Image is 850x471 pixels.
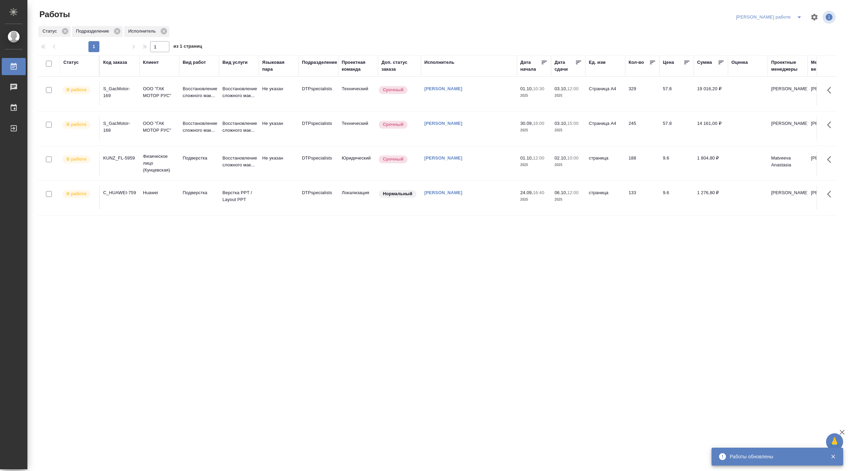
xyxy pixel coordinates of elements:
[338,186,378,210] td: Локализация
[424,86,462,91] a: [PERSON_NAME]
[62,189,96,199] div: Исполнитель выполняет работу
[555,155,567,161] p: 02.10,
[66,156,86,163] p: В работе
[659,151,694,175] td: 9.6
[383,121,403,128] p: Срочный
[811,59,844,73] div: Менеджеры верстки
[629,59,644,66] div: Кол-во
[383,190,412,197] p: Нормальный
[625,151,659,175] td: 188
[567,155,579,161] p: 10:00
[533,190,544,195] p: 16:40
[768,117,807,141] td: [PERSON_NAME]
[72,26,123,37] div: Подразделение
[62,155,96,164] div: Исполнитель выполняет работу
[66,121,86,128] p: В работе
[533,121,544,126] p: 16:00
[103,189,136,196] div: C_HUAWEI-759
[694,186,728,210] td: 1 276,80 ₽
[342,59,375,73] div: Проектная команда
[299,117,338,141] td: DTPspecialists
[659,117,694,141] td: 57.8
[222,189,255,203] p: Верстка PPT / Layout PPT
[659,186,694,210] td: 9.6
[103,85,136,99] div: S_GacMotor-169
[811,155,844,162] p: [PERSON_NAME]
[823,11,837,24] span: Посмотреть информацию
[625,117,659,141] td: 245
[299,151,338,175] td: DTPspecialists
[533,86,544,91] p: 10:30
[826,433,843,450] button: 🙏
[731,59,748,66] div: Оценка
[62,120,96,129] div: Исполнитель выполняет работу
[533,155,544,161] p: 12:00
[823,117,839,133] button: Здесь прячутся важные кнопки
[63,59,79,66] div: Статус
[730,453,820,460] div: Работы обновлены
[222,59,248,66] div: Вид услуги
[663,59,674,66] div: Цена
[62,85,96,95] div: Исполнитель выполняет работу
[143,85,176,99] p: ООО "ГАК МОТОР РУС"
[520,162,548,168] p: 2025
[734,12,806,23] div: split button
[38,9,70,20] span: Работы
[143,153,176,174] p: Физическое лицо (Кунцевская)
[183,189,216,196] p: Подверстка
[38,26,71,37] div: Статус
[520,155,533,161] p: 01.10,
[823,151,839,168] button: Здесь прячутся важные кнопки
[424,155,462,161] a: [PERSON_NAME]
[555,127,582,134] p: 2025
[694,117,728,141] td: 14 161,00 ₽
[383,86,403,93] p: Срочный
[826,454,840,460] button: Закрыть
[555,196,582,203] p: 2025
[823,82,839,98] button: Здесь прячутся важные кнопки
[520,121,533,126] p: 30.09,
[768,151,807,175] td: Matveeva Anastasia
[183,120,216,134] p: Восстановление сложного мак...
[811,120,844,127] p: [PERSON_NAME]
[555,162,582,168] p: 2025
[555,59,575,73] div: Дата сдачи
[520,86,533,91] p: 01.10,
[625,186,659,210] td: 133
[585,186,625,210] td: страница
[66,190,86,197] p: В работе
[694,82,728,106] td: 19 016,20 ₽
[103,59,127,66] div: Код заказа
[424,121,462,126] a: [PERSON_NAME]
[520,190,533,195] p: 24.09,
[555,86,567,91] p: 03.10,
[66,86,86,93] p: В работе
[128,28,158,35] p: Исполнитель
[697,59,712,66] div: Сумма
[302,59,337,66] div: Подразделение
[383,156,403,163] p: Срочный
[259,117,299,141] td: Не указан
[143,120,176,134] p: ООО "ГАК МОТОР РУС"
[829,435,840,449] span: 🙏
[42,28,59,35] p: Статус
[103,155,136,162] div: KUNZ_FL-5959
[143,59,159,66] div: Клиент
[520,127,548,134] p: 2025
[143,189,176,196] p: Huawei
[555,121,567,126] p: 03.10,
[694,151,728,175] td: 1 804,80 ₽
[625,82,659,106] td: 329
[124,26,169,37] div: Исполнитель
[768,82,807,106] td: [PERSON_NAME]
[222,85,255,99] p: Восстановление сложного мак...
[299,186,338,210] td: DTPspecialists
[381,59,417,73] div: Доп. статус заказа
[338,82,378,106] td: Технический
[567,190,579,195] p: 12:00
[299,82,338,106] td: DTPspecialists
[103,120,136,134] div: S_GacMotor-168
[555,92,582,99] p: 2025
[424,190,462,195] a: [PERSON_NAME]
[183,85,216,99] p: Восстановление сложного мак...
